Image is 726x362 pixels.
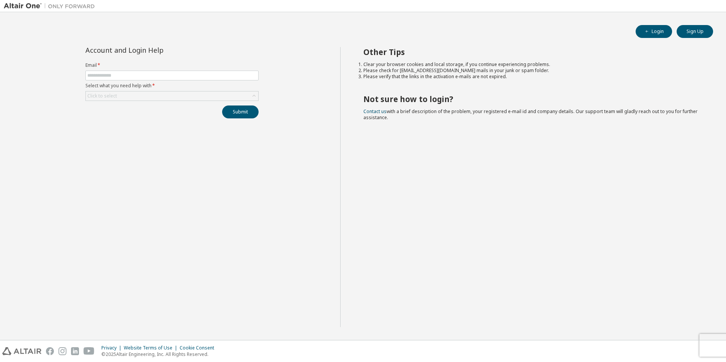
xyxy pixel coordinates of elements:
div: Website Terms of Use [124,345,180,351]
h2: Other Tips [363,47,700,57]
li: Please check for [EMAIL_ADDRESS][DOMAIN_NAME] mails in your junk or spam folder. [363,68,700,74]
span: with a brief description of the problem, your registered e-mail id and company details. Our suppo... [363,108,698,121]
div: Cookie Consent [180,345,219,351]
div: Privacy [101,345,124,351]
label: Email [85,62,259,68]
button: Login [636,25,672,38]
button: Submit [222,105,259,118]
img: facebook.svg [46,347,54,355]
div: Account and Login Help [85,47,224,53]
li: Please verify that the links in the activation e-mails are not expired. [363,74,700,80]
img: altair_logo.svg [2,347,41,355]
img: linkedin.svg [71,347,79,355]
img: instagram.svg [58,347,66,355]
label: Select what you need help with [85,83,259,89]
img: Altair One [4,2,99,10]
p: © 2025 Altair Engineering, Inc. All Rights Reserved. [101,351,219,357]
li: Clear your browser cookies and local storage, if you continue experiencing problems. [363,61,700,68]
div: Click to select [87,93,117,99]
div: Click to select [86,91,258,101]
h2: Not sure how to login? [363,94,700,104]
img: youtube.svg [84,347,95,355]
a: Contact us [363,108,387,115]
button: Sign Up [677,25,713,38]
